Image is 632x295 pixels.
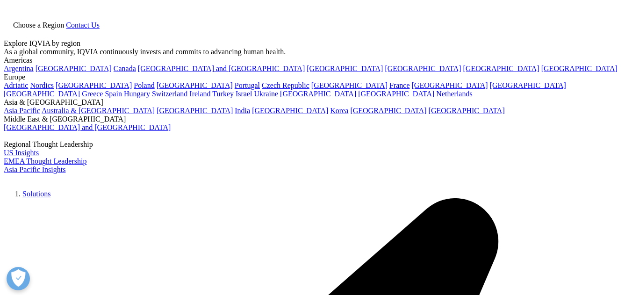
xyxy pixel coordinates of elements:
div: Middle East & [GEOGRAPHIC_DATA] [4,115,628,123]
a: Adriatic [4,81,28,89]
a: Argentina [4,65,34,72]
a: Ukraine [254,90,279,98]
a: [GEOGRAPHIC_DATA] [350,107,426,115]
div: Regional Thought Leadership [4,140,628,149]
a: [GEOGRAPHIC_DATA] [157,107,233,115]
a: [GEOGRAPHIC_DATA] and [GEOGRAPHIC_DATA] [138,65,305,72]
a: Czech Republic [262,81,309,89]
a: [GEOGRAPHIC_DATA] [252,107,328,115]
a: [GEOGRAPHIC_DATA] [280,90,356,98]
a: [GEOGRAPHIC_DATA] [157,81,233,89]
a: Spain [105,90,122,98]
a: Israel [236,90,252,98]
div: Americas [4,56,628,65]
a: Solutions [22,190,50,198]
a: Asia Pacific [4,107,40,115]
a: [GEOGRAPHIC_DATA] [311,81,388,89]
a: [GEOGRAPHIC_DATA] [4,90,80,98]
a: Ireland [189,90,210,98]
a: [GEOGRAPHIC_DATA] [36,65,112,72]
div: Europe [4,73,628,81]
a: Contact Us [66,21,100,29]
a: [GEOGRAPHIC_DATA] [307,65,383,72]
a: [GEOGRAPHIC_DATA] [463,65,539,72]
a: France [389,81,410,89]
a: Greece [82,90,103,98]
a: India [235,107,250,115]
div: As a global community, IQVIA continuously invests and commits to advancing human health. [4,48,628,56]
a: Turkey [212,90,234,98]
button: 優先設定センターを開く [7,267,30,290]
a: [GEOGRAPHIC_DATA] [541,65,618,72]
a: US Insights [4,149,39,157]
span: Choose a Region [13,21,64,29]
a: Poland [134,81,154,89]
a: EMEA Thought Leadership [4,157,86,165]
a: Netherlands [436,90,472,98]
a: Hungary [124,90,150,98]
a: Nordics [30,81,54,89]
a: [GEOGRAPHIC_DATA] and [GEOGRAPHIC_DATA] [4,123,171,131]
div: Explore IQVIA by region [4,39,628,48]
a: [GEOGRAPHIC_DATA] [358,90,434,98]
a: Switzerland [152,90,187,98]
a: [GEOGRAPHIC_DATA] [56,81,132,89]
a: Australia & [GEOGRAPHIC_DATA] [42,107,155,115]
a: Korea [330,107,348,115]
a: [GEOGRAPHIC_DATA] [412,81,488,89]
a: Canada [114,65,136,72]
a: [GEOGRAPHIC_DATA] [385,65,461,72]
a: [GEOGRAPHIC_DATA] [490,81,566,89]
a: Asia Pacific Insights [4,165,65,173]
a: [GEOGRAPHIC_DATA] [429,107,505,115]
a: Portugal [235,81,260,89]
div: Asia & [GEOGRAPHIC_DATA] [4,98,628,107]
